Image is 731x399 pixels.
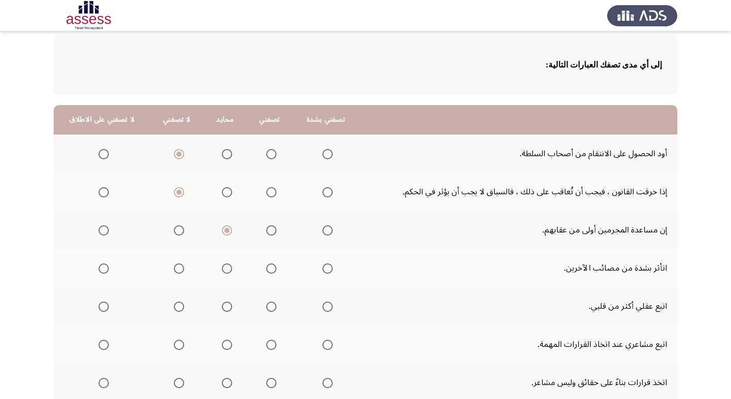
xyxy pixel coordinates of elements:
[262,374,277,391] mat-radio-group: Select an option
[546,60,662,69] b: إلى أي مدى تصفك العبارات التالية:
[54,1,124,30] img: Assessment logo of Emotional Intelligence Assessment - THL
[262,259,277,277] mat-radio-group: Select an option
[170,374,184,391] mat-radio-group: Select an option
[359,287,677,325] td: اتبع عقلي أكثر من قلبي.
[94,336,109,353] mat-radio-group: Select an option
[359,135,677,173] td: أود الحصول على الانتقام من أصحاب السلطة.
[262,297,277,315] mat-radio-group: Select an option
[218,259,232,277] mat-radio-group: Select an option
[262,221,277,239] mat-radio-group: Select an option
[359,211,677,249] td: إن مساعدة المجرمين أولى من عقابهم.
[318,374,333,391] mat-radio-group: Select an option
[359,249,677,287] td: اتأثر بشدة من مصائب الآخرين.
[262,336,277,353] mat-radio-group: Select an option
[318,221,333,239] mat-radio-group: Select an option
[218,336,232,353] mat-radio-group: Select an option
[218,221,232,239] mat-radio-group: Select an option
[94,145,109,162] mat-radio-group: Select an option
[94,221,109,239] mat-radio-group: Select an option
[150,105,204,135] th: لا تصفني
[318,183,333,201] mat-radio-group: Select an option
[170,221,184,239] mat-radio-group: Select an option
[262,145,277,162] mat-radio-group: Select an option
[359,325,677,363] td: اتبع مشاعري عند اتخاذ القرارات المهمة.
[94,259,109,277] mat-radio-group: Select an option
[247,105,293,135] th: تصفني
[170,297,184,315] mat-radio-group: Select an option
[318,297,333,315] mat-radio-group: Select an option
[204,105,247,135] th: محايد
[293,105,359,135] th: تصفني بشدة
[54,105,150,135] th: لا تصفني على الاطلاق
[359,173,677,211] td: إذا خرقت القانون ، فيجب أن تُعاقب على ذلك ، فالسياق لا يجب أن يؤثر في الحكم.
[170,336,184,353] mat-radio-group: Select an option
[218,297,232,315] mat-radio-group: Select an option
[218,183,232,201] mat-radio-group: Select an option
[318,336,333,353] mat-radio-group: Select an option
[607,1,677,30] img: Assess Talent Management logo
[262,183,277,201] mat-radio-group: Select an option
[318,259,333,277] mat-radio-group: Select an option
[318,145,333,162] mat-radio-group: Select an option
[218,145,232,162] mat-radio-group: Select an option
[94,183,109,201] mat-radio-group: Select an option
[94,374,109,391] mat-radio-group: Select an option
[170,183,184,201] mat-radio-group: Select an option
[170,145,184,162] mat-radio-group: Select an option
[170,259,184,277] mat-radio-group: Select an option
[94,297,109,315] mat-radio-group: Select an option
[218,374,232,391] mat-radio-group: Select an option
